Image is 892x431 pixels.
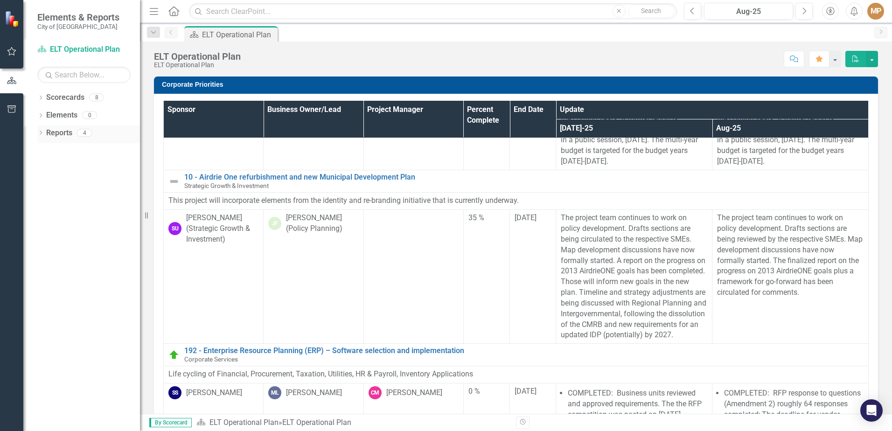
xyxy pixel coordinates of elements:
[46,128,72,139] a: Reports
[37,44,131,55] a: ELT Operational Plan
[189,3,677,20] input: Search ClearPoint...
[154,51,241,62] div: ELT Operational Plan
[184,173,864,181] a: 10 - Airdrie One refurbishment and new Municipal Development Plan
[168,386,181,399] div: SS
[515,213,537,222] span: [DATE]
[37,23,119,30] small: City of [GEOGRAPHIC_DATA]
[717,213,864,298] p: The project team continues to work on policy development. Drafts sections are being reviewed by t...
[209,418,279,427] a: ELT Operational Plan
[168,196,519,205] span: This project will incorporate elements from the identity and re-branding initiative that is curre...
[707,6,790,17] div: Aug-25
[46,110,77,121] a: Elements
[82,111,97,119] div: 0
[286,213,358,234] div: [PERSON_NAME] (Policy Planning)
[186,213,258,245] div: [PERSON_NAME] (Strategic Growth & Investment)
[386,388,442,398] div: [PERSON_NAME]
[149,418,192,427] span: By Scorecard
[268,386,281,399] div: ML
[46,92,84,103] a: Scorecards
[369,386,382,399] div: CM
[568,388,707,431] li: COMPLETED: Business units reviewed and approved requirements. The the RFP competition was posted ...
[186,388,242,398] div: [PERSON_NAME]
[628,5,675,18] button: Search
[168,349,180,361] img: On Target
[468,213,505,223] div: 35 %
[184,355,238,363] span: Corporate Services
[268,217,281,230] div: JF
[282,418,351,427] div: ELT Operational Plan
[867,3,884,20] button: MP
[468,386,505,397] div: 0 %
[184,182,269,189] span: Strategic Growth & Investment
[202,29,275,41] div: ELT Operational Plan
[184,347,864,355] a: 192 - Enterprise Resource Planning (ERP) – Software selection and implementation
[860,399,883,422] div: Open Intercom Messenger
[641,7,661,14] span: Search
[168,176,180,187] img: Not Defined
[286,388,342,398] div: [PERSON_NAME]
[89,94,104,102] div: 8
[515,387,537,396] span: [DATE]
[77,129,92,137] div: 4
[5,11,21,27] img: ClearPoint Strategy
[37,67,131,83] input: Search Below...
[704,3,793,20] button: Aug-25
[162,81,873,88] h3: Corporate Priorities
[168,222,181,235] div: SU
[154,62,241,69] div: ELT Operational Plan
[561,213,707,341] p: The project team continues to work on policy development. Drafts sections are being circulated to...
[196,417,509,428] div: »
[168,369,473,378] span: Life cycling of Financial, Procurement, Taxation, Utilities, HR & Payroll, Inventory Applications
[37,12,119,23] span: Elements & Reports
